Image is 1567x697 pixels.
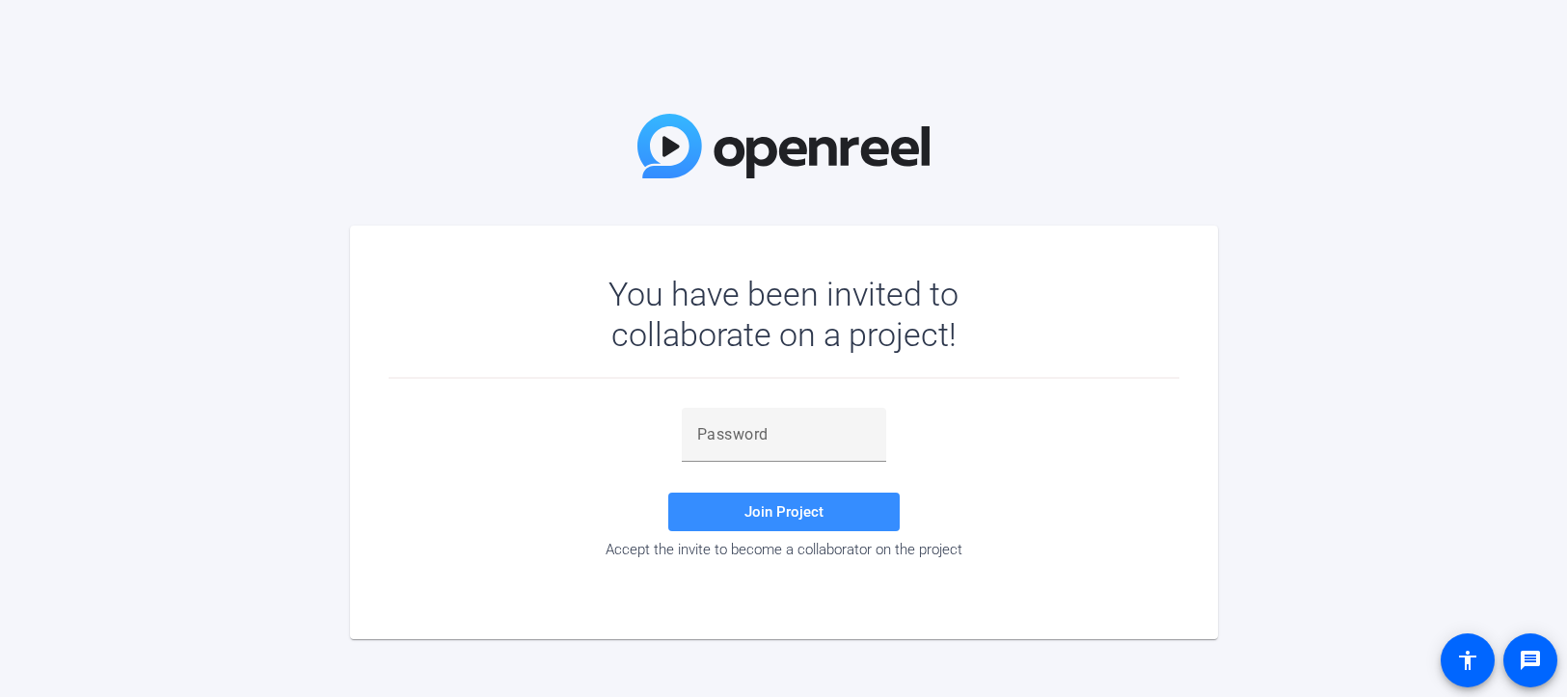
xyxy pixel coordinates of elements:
[1456,649,1479,672] mat-icon: accessibility
[697,423,871,446] input: Password
[637,114,931,178] img: OpenReel Logo
[1519,649,1542,672] mat-icon: message
[553,274,1014,355] div: You have been invited to collaborate on a project!
[744,503,824,521] span: Join Project
[389,541,1179,558] div: Accept the invite to become a collaborator on the project
[668,493,900,531] button: Join Project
